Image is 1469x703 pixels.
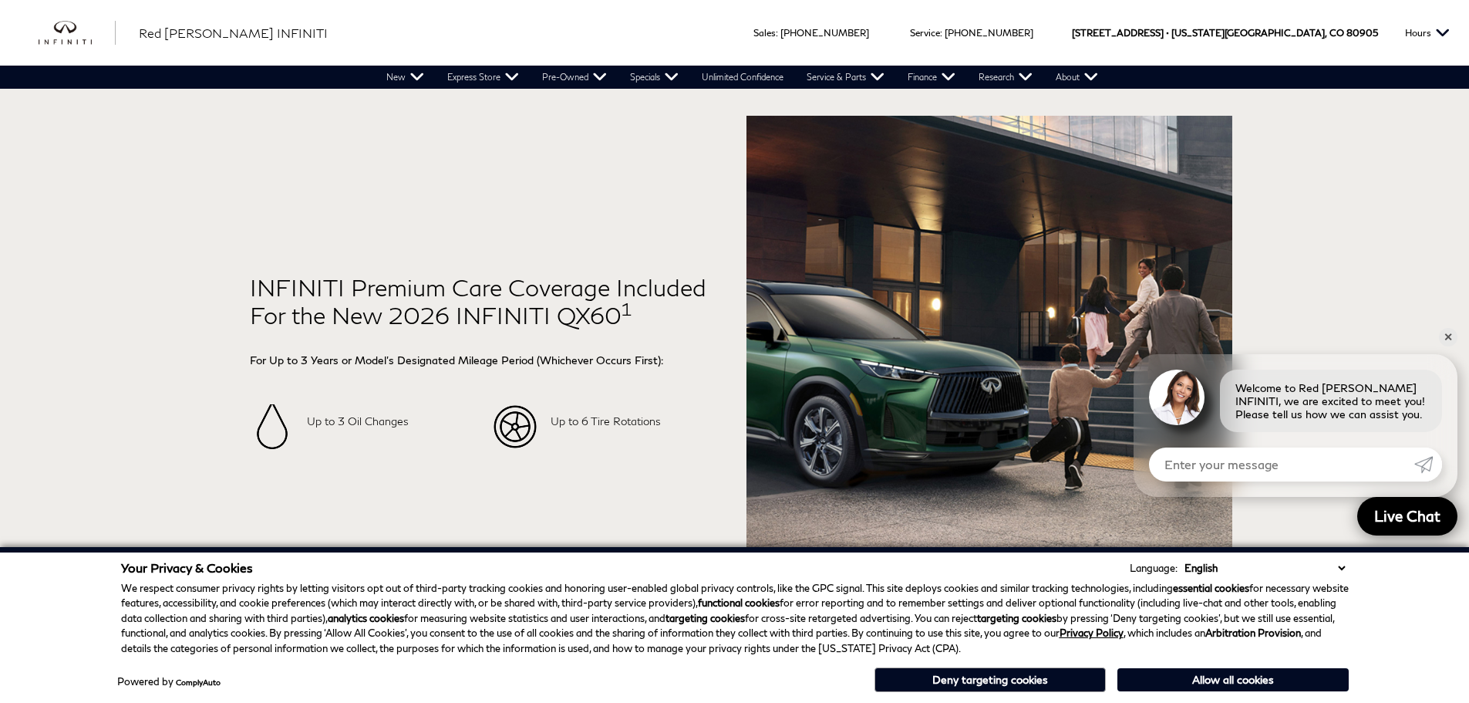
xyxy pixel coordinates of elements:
[250,404,295,449] img: Icon
[780,27,869,39] a: [PHONE_NUMBER]
[698,597,780,609] strong: functional cookies
[874,668,1106,692] button: Deny targeting cookies
[776,27,778,39] span: :
[1357,497,1457,536] a: Live Chat
[896,66,967,89] a: Finance
[910,27,940,39] span: Service
[250,353,711,404] div: For Up to 3 Years or Model’s Designated Mileage Period (Whichever Occurs First):
[492,404,538,450] img: Icon
[295,414,421,428] p: Up to 3 Oil Changes
[139,25,328,40] span: Red [PERSON_NAME] INFINITI
[1149,448,1414,482] input: Enter your message
[1181,560,1349,576] select: Language Select
[1117,668,1349,691] button: Allow all cookies
[39,21,116,46] img: INFINITI
[1130,563,1178,573] div: Language:
[531,66,618,89] a: Pre-Owned
[375,66,1110,89] nav: Main Navigation
[618,66,690,89] a: Specials
[945,27,1033,39] a: [PHONE_NUMBER]
[139,24,328,42] a: Red [PERSON_NAME] INFINITI
[795,66,896,89] a: Service & Parts
[967,66,1044,89] a: Research
[1044,66,1110,89] a: About
[940,27,942,39] span: :
[1414,448,1442,482] a: Submit
[39,21,116,46] a: infiniti
[1205,627,1301,639] strong: Arbitration Provision
[176,678,221,687] a: ComplyAuto
[121,560,253,575] span: Your Privacy & Cookies
[117,677,221,687] div: Powered by
[665,612,745,624] strong: targeting cookies
[1220,370,1442,432] div: Welcome to Red [PERSON_NAME] INFINITI, we are excited to meet you! Please tell us how we can assi...
[1149,370,1205,425] img: Agent profile photo
[622,299,632,319] sup: 1
[977,612,1056,624] strong: targeting cookies
[436,66,531,89] a: Express Store
[121,581,1349,657] p: We respect consumer privacy rights by letting visitors opt out of third-party tracking cookies an...
[746,116,1232,602] img: 2026 INFINITI QX60
[538,414,673,428] p: Up to 6 Tire Rotations
[690,66,795,89] a: Unlimited Confidence
[1173,582,1249,594] strong: essential cookies
[1072,27,1378,39] a: [STREET_ADDRESS] • [US_STATE][GEOGRAPHIC_DATA], CO 80905
[375,66,436,89] a: New
[1060,627,1124,639] a: Privacy Policy
[753,27,776,39] span: Sales
[250,273,711,341] h2: INFINITI Premium Care Coverage Included For the New 2026 INFINITI QX60
[1366,506,1448,526] span: Live Chat
[328,612,404,624] strong: analytics cookies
